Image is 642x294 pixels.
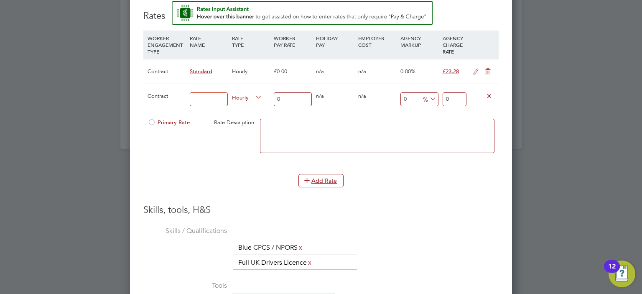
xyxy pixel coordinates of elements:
[143,281,227,290] label: Tools
[143,204,499,216] h3: Skills, tools, H&S
[148,92,168,100] span: Contract
[230,59,272,84] div: Hourly
[235,242,307,253] li: Blue CPCS / NPORS
[148,119,190,126] span: Primary Rate
[307,257,313,268] a: x
[214,119,256,126] span: Rate Description:
[356,31,398,52] div: EMPLOYER COST
[316,68,324,75] span: n/a
[188,31,230,52] div: RATE NAME
[609,261,635,287] button: Open Resource Center, 12 new notifications
[400,68,415,75] span: 0.00%
[143,1,499,22] h3: Rates
[143,227,227,235] label: Skills / Qualifications
[298,242,303,253] a: x
[441,31,469,59] div: AGENCY CHARGE RATE
[358,68,366,75] span: n/a
[235,257,316,268] li: Full UK Drivers Licence
[398,31,441,52] div: AGENCY MARKUP
[298,174,344,187] button: Add Rate
[272,31,314,52] div: WORKER PAY RATE
[443,68,459,75] span: £23.28
[316,92,324,100] span: n/a
[314,31,356,52] div: HOLIDAY PAY
[420,94,437,103] span: %
[608,266,616,277] div: 12
[272,59,314,84] div: £0.00
[230,31,272,52] div: RATE TYPE
[190,68,212,75] span: Standard
[358,92,366,100] span: n/a
[232,92,262,102] span: Hourly
[145,59,188,84] div: Contract
[172,1,433,25] button: Rate Assistant
[145,31,188,59] div: WORKER ENGAGEMENT TYPE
